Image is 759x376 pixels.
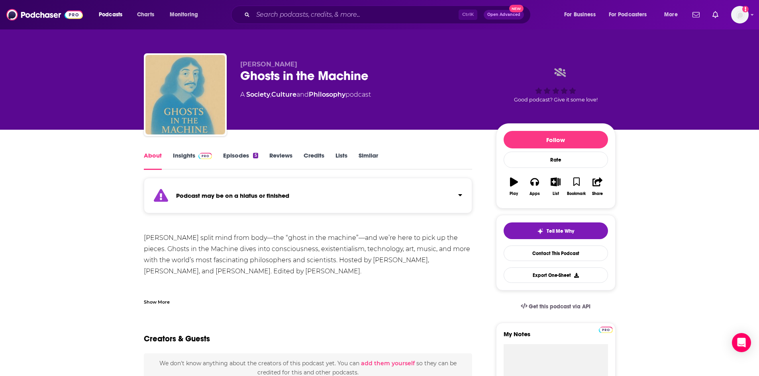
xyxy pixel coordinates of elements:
[145,55,225,134] img: Ghosts in the Machine
[239,6,538,24] div: Search podcasts, credits, & more...
[504,222,608,239] button: tell me why sparkleTell Me Why
[269,152,292,170] a: Reviews
[144,232,473,333] div: [PERSON_NAME] split mind from body—the “ghost in the machine”—and we’re here to pick up the piece...
[659,8,688,21] button: open menu
[240,60,297,68] span: [PERSON_NAME]
[604,8,659,21] button: open menu
[592,191,603,196] div: Share
[504,267,608,283] button: Export One-Sheet
[664,9,678,20] span: More
[144,183,473,213] section: Click to expand status details
[509,5,524,12] span: New
[609,9,647,20] span: For Podcasters
[173,152,212,170] a: InsightsPodchaser Pro
[514,97,598,103] span: Good podcast? Give it some love!
[137,9,154,20] span: Charts
[553,191,559,196] div: List
[709,8,722,21] a: Show notifications dropdown
[504,330,608,344] label: My Notes
[170,9,198,20] span: Monitoring
[144,152,162,170] a: About
[504,131,608,148] button: Follow
[296,91,309,98] span: and
[547,228,574,234] span: Tell Me Why
[731,6,749,23] span: Logged in as gbrussel
[359,152,378,170] a: Similar
[564,9,596,20] span: For Business
[559,8,606,21] button: open menu
[361,360,415,366] button: add them yourself
[496,60,616,110] div: Good podcast? Give it some love!
[309,91,345,98] a: Philosophy
[545,172,566,201] button: List
[504,245,608,261] a: Contact This Podcast
[529,303,590,310] span: Get this podcast via API
[742,6,749,12] svg: Add a profile image
[253,153,258,158] div: 5
[487,13,520,17] span: Open Advanced
[530,191,540,196] div: Apps
[176,192,289,199] strong: Podcast may be on a hiatus or finished
[689,8,703,21] a: Show notifications dropdown
[198,153,212,159] img: Podchaser Pro
[223,152,258,170] a: Episodes5
[514,297,597,316] a: Get this podcast via API
[731,6,749,23] button: Show profile menu
[510,191,518,196] div: Play
[484,10,524,19] button: Open AdvancedNew
[271,91,296,98] a: Culture
[132,8,159,21] a: Charts
[504,172,524,201] button: Play
[335,152,347,170] a: Lists
[144,334,210,344] h2: Creators & Guests
[246,91,270,98] a: Society
[93,8,133,21] button: open menu
[253,8,459,21] input: Search podcasts, credits, & more...
[240,90,371,99] div: A podcast
[99,9,122,20] span: Podcasts
[524,172,545,201] button: Apps
[270,91,271,98] span: ,
[731,6,749,23] img: User Profile
[599,325,613,333] a: Pro website
[732,333,751,352] div: Open Intercom Messenger
[566,172,587,201] button: Bookmark
[304,152,324,170] a: Credits
[159,360,457,376] span: We don't know anything about the creators of this podcast yet . You can so they can be credited f...
[599,327,613,333] img: Podchaser Pro
[459,10,477,20] span: Ctrl K
[504,152,608,168] div: Rate
[6,7,83,22] img: Podchaser - Follow, Share and Rate Podcasts
[567,191,586,196] div: Bookmark
[537,228,543,234] img: tell me why sparkle
[587,172,608,201] button: Share
[164,8,208,21] button: open menu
